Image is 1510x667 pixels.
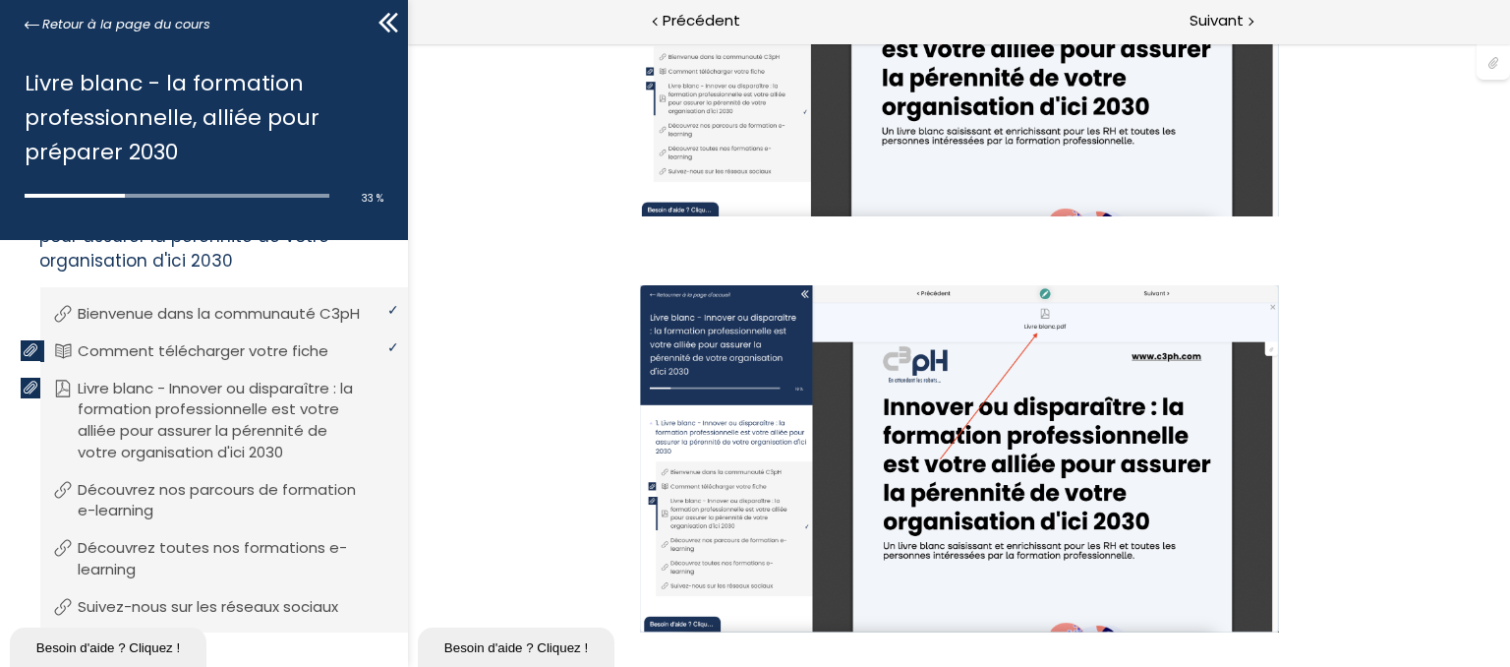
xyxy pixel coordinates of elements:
[42,14,210,35] span: Retour à la page du cours
[10,580,210,624] iframe: chat widget
[78,596,368,618] p: Suivez-nous sur les réseaux sociaux
[25,14,210,35] a: Retour à la page du cours
[25,66,374,170] h1: Livre blanc - la formation professionnelle, alliée pour préparer 2030
[362,191,383,206] span: 33 %
[232,242,871,589] img: f95f9afd878145c89645fff1d25770a9.png
[10,624,210,667] iframe: chat widget
[1190,9,1244,33] span: Suivant
[78,378,390,463] p: Livre blanc - Innover ou disparaître : la formation professionnelle est votre alliée pour assurer...
[78,340,358,362] p: Comment télécharger votre fiche
[78,537,390,580] p: Découvrez toutes nos formations e-learning
[663,9,740,33] span: Précédent
[78,479,390,522] p: Découvrez nos parcours de formation e-learning
[78,303,389,325] p: Bienvenue dans la communauté C3pH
